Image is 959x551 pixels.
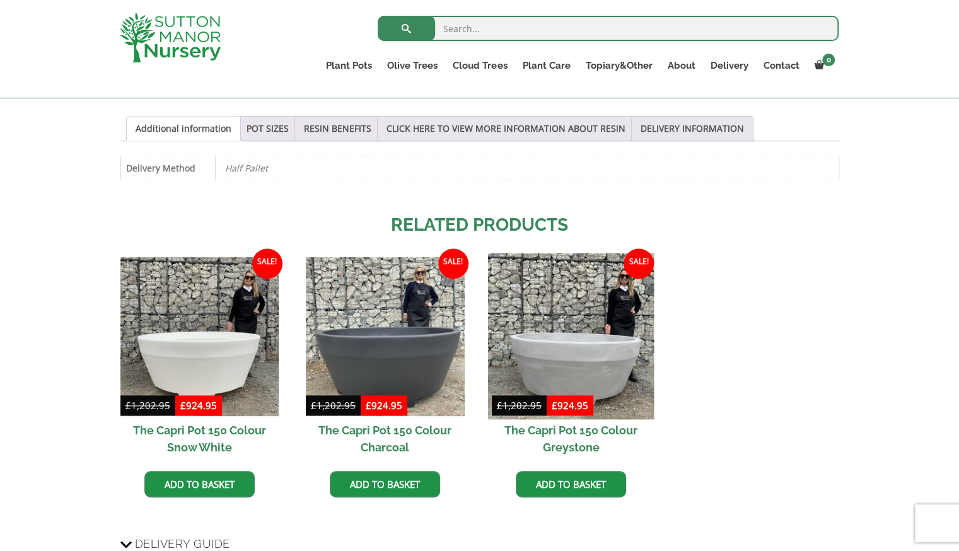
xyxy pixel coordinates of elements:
[497,399,542,412] bdi: 1,202.95
[445,57,514,74] a: Cloud Trees
[438,248,468,279] span: Sale!
[304,117,371,141] a: RESIN BENEFITS
[387,117,625,141] a: CLICK HERE TO VIEW MORE INFORMATION ABOUT RESIN
[806,57,839,74] a: 0
[120,257,279,461] a: Sale! The Capri Pot 150 Colour Snow White
[180,399,186,412] span: £
[252,248,282,279] span: Sale!
[247,117,289,141] a: POT SIZES
[144,471,255,497] a: Add to basket: “The Capri Pot 150 Colour Snow White”
[120,156,839,180] table: Product Details
[306,416,464,461] h2: The Capri Pot 150 Colour Charcoal
[125,399,131,412] span: £
[702,57,755,74] a: Delivery
[120,156,215,180] th: Delivery Method
[225,156,829,180] p: Half Pallet
[306,257,464,415] img: The Capri Pot 150 Colour Charcoal
[311,399,317,412] span: £
[660,57,702,74] a: About
[378,16,839,41] input: Search...
[120,13,221,62] img: logo
[311,399,356,412] bdi: 1,202.95
[641,117,744,141] a: DELIVERY INFORMATION
[822,54,835,66] span: 0
[125,399,170,412] bdi: 1,202.95
[578,57,660,74] a: Topiary&Other
[180,399,217,412] bdi: 924.95
[120,416,279,461] h2: The Capri Pot 150 Colour Snow White
[624,248,654,279] span: Sale!
[516,471,626,497] a: Add to basket: “The Capri Pot 150 Colour Greystone”
[492,257,650,461] a: Sale! The Capri Pot 150 Colour Greystone
[366,399,371,412] span: £
[755,57,806,74] a: Contact
[488,253,654,420] img: The Capri Pot 150 Colour Greystone
[492,416,650,461] h2: The Capri Pot 150 Colour Greystone
[330,471,440,497] a: Add to basket: “The Capri Pot 150 Colour Charcoal”
[514,57,578,74] a: Plant Care
[497,399,503,412] span: £
[552,399,557,412] span: £
[366,399,402,412] bdi: 924.95
[120,212,839,238] h2: Related products
[318,57,380,74] a: Plant Pots
[552,399,588,412] bdi: 924.95
[380,57,445,74] a: Olive Trees
[306,257,464,461] a: Sale! The Capri Pot 150 Colour Charcoal
[120,257,279,415] img: The Capri Pot 150 Colour Snow White
[136,117,231,141] a: Additional information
